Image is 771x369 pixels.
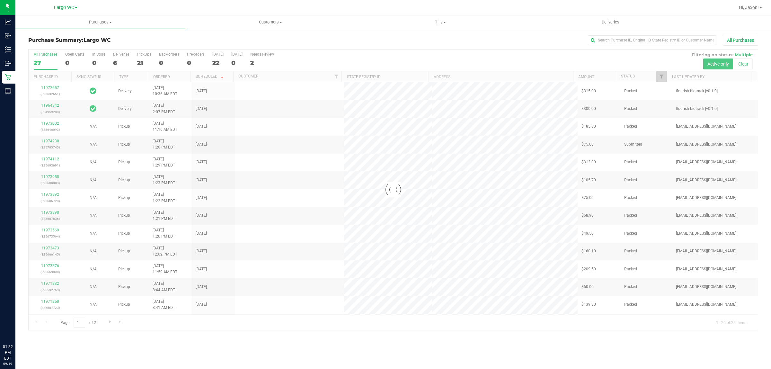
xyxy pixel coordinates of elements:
inline-svg: Retail [5,74,11,80]
span: Tills [356,19,525,25]
inline-svg: Reports [5,88,11,94]
span: Hi, Jaxon! [739,5,759,10]
input: Search Purchase ID, Original ID, State Registry ID or Customer Name... [588,35,716,45]
a: Purchases [15,15,185,29]
span: Largo WC [54,5,74,10]
inline-svg: Inbound [5,32,11,39]
button: All Purchases [723,35,758,46]
a: Deliveries [526,15,696,29]
iframe: Resource center [6,318,26,337]
a: Customers [185,15,355,29]
p: 01:32 PM EDT [3,344,13,361]
inline-svg: Outbound [5,60,11,67]
h3: Purchase Summary: [28,37,271,43]
span: Largo WC [84,37,111,43]
inline-svg: Analytics [5,19,11,25]
inline-svg: Inventory [5,46,11,53]
span: Deliveries [593,19,628,25]
span: Purchases [15,19,185,25]
span: Customers [186,19,355,25]
a: Tills [355,15,525,29]
p: 09/19 [3,361,13,366]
